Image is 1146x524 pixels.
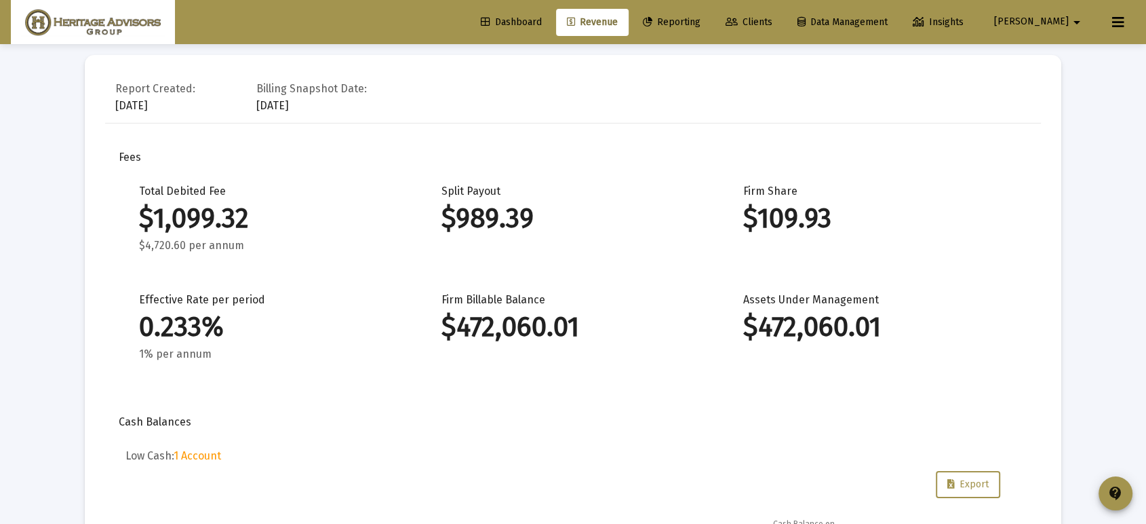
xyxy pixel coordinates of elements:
span: Export [947,479,989,490]
a: Revenue [556,9,629,36]
div: Firm Billable Balance [441,293,703,361]
mat-icon: arrow_drop_down [1069,9,1085,36]
div: 0.233% [139,320,401,334]
a: Insights [902,9,974,36]
div: Firm Share [743,185,1005,252]
div: Assets Under Management [743,293,1005,361]
span: 1 Account [174,449,221,462]
div: Total Debited Fee [139,185,401,252]
span: Revenue [567,16,618,28]
div: [DATE] [115,79,195,113]
div: $989.39 [441,212,703,225]
div: Billing Snapshot Date: [256,82,367,96]
span: Data Management [797,16,888,28]
div: Report Created: [115,82,195,96]
div: $1,099.32 [139,212,401,225]
div: Effective Rate per period [139,293,401,361]
div: $4,720.60 per annum [139,239,401,252]
a: Data Management [787,9,898,36]
div: $472,060.01 [441,320,703,334]
a: Dashboard [470,9,553,36]
button: Export [936,471,1000,498]
span: Reporting [643,16,700,28]
span: [PERSON_NAME] [994,16,1069,28]
mat-icon: contact_support [1107,485,1124,502]
div: 1% per annum [139,348,401,361]
h5: Low Cash: [125,449,1021,463]
span: Dashboard [481,16,542,28]
div: Split Payout [441,185,703,252]
img: Dashboard [21,9,165,36]
div: $472,060.01 [743,320,1005,334]
div: $109.93 [743,212,1005,225]
div: [DATE] [256,79,367,113]
button: [PERSON_NAME] [978,8,1101,35]
div: Cash Balances [119,415,1027,429]
a: Clients [715,9,783,36]
div: Fees [119,151,1027,164]
span: Clients [726,16,772,28]
a: Reporting [632,9,711,36]
span: Insights [913,16,964,28]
